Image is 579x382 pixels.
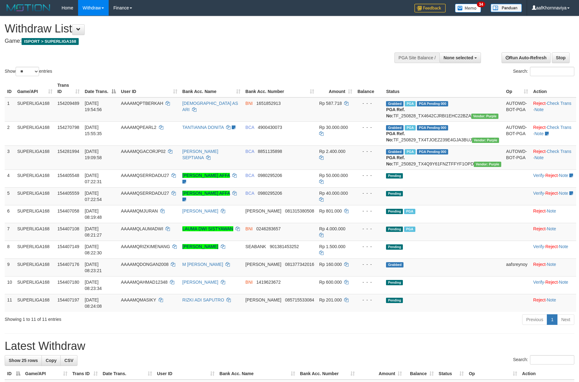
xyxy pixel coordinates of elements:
span: Rp 201.000 [319,297,342,302]
a: [PERSON_NAME] [182,244,218,249]
span: Copy [46,358,57,363]
th: Amount: activate to sort column ascending [317,80,355,97]
a: [PERSON_NAME] [182,208,218,213]
span: Marked by aafnonsreyleab [405,149,416,154]
label: Search: [513,67,574,76]
td: SUPERLIGA168 [15,276,55,294]
input: Search: [530,67,574,76]
th: ID: activate to sort column descending [5,368,23,380]
th: Bank Acc. Name: activate to sort column ascending [217,368,298,380]
span: Pending [386,298,403,303]
span: Vendor URL: https://trx4.1velocity.biz [474,162,501,167]
a: Verify [533,280,544,285]
span: Rp 2.400.000 [319,149,345,154]
span: [DATE] 08:21:27 [85,226,102,238]
span: Rp 50.000.000 [319,173,348,178]
input: Search: [530,355,574,365]
span: [DATE] 15:55:35 [85,125,102,136]
a: [DEMOGRAPHIC_DATA] AS ARI [182,101,238,112]
th: Game/API: activate to sort column ascending [15,80,55,97]
span: 154405559 [57,191,79,196]
span: [PERSON_NAME] [245,297,281,302]
span: Copy 4900430073 to clipboard [258,125,282,130]
td: 10 [5,276,15,294]
span: AAAAMQSERRDADU27 [121,191,169,196]
td: 5 [5,187,15,205]
th: Action [531,80,576,97]
td: · · [531,241,576,258]
span: Rp 160.000 [319,262,342,267]
a: Reject [533,208,546,213]
span: Grabbed [386,125,403,130]
a: Note [559,280,568,285]
div: - - - [357,190,381,196]
th: Bank Acc. Number: activate to sort column ascending [298,368,358,380]
a: [PERSON_NAME] [182,280,218,285]
span: [PERSON_NAME] [245,208,281,213]
td: 8 [5,241,15,258]
span: AAAAMQPTBERKAH [121,101,163,106]
a: CSV [60,355,77,366]
span: 154407108 [57,226,79,231]
a: Copy [42,355,61,366]
a: Previous [522,314,547,325]
span: BNI [245,226,253,231]
span: Rp 30.000.000 [319,125,348,130]
span: AAAAMQMJURAN [121,208,158,213]
a: Verify [533,173,544,178]
span: ISPORT > SUPERLIGA168 [22,38,79,45]
td: SUPERLIGA168 [15,187,55,205]
span: [DATE] 08:23:34 [85,280,102,291]
a: Note [547,226,556,231]
a: Note [559,244,568,249]
b: PGA Ref. No: [386,131,405,142]
a: Verify [533,244,544,249]
span: Copy 081377342016 to clipboard [285,262,314,267]
td: 6 [5,205,15,223]
a: LAUMA DWI SISTYAWAN [182,226,233,231]
a: Next [557,314,574,325]
span: Pending [386,280,403,285]
a: Note [559,173,568,178]
span: Copy 0246283657 to clipboard [256,226,281,231]
td: · · [531,121,576,145]
img: panduan.png [491,4,522,12]
span: Copy 1651852913 to clipboard [256,101,281,106]
span: Vendor URL: https://trx4.1velocity.biz [471,114,498,119]
a: Note [534,107,544,112]
span: None selected [443,55,473,60]
td: TF_250829_TX4TJOEZ239E4GJA3BUJ [384,121,503,145]
td: · · [531,97,576,122]
td: · · [531,169,576,187]
a: Note [534,131,544,136]
th: Trans ID: activate to sort column ascending [70,368,100,380]
a: Note [559,191,568,196]
td: SUPERLIGA168 [15,169,55,187]
td: TF_250829_TX4Q9Y61FNZTFFYF1OPD [384,145,503,169]
td: · [531,258,576,276]
span: PGA Pending [417,125,448,130]
span: AAAAMQRIZKIMENANG [121,244,170,249]
span: BCA [245,191,254,196]
th: ID [5,80,15,97]
span: Rp 801.000 [319,208,342,213]
th: Bank Acc. Name: activate to sort column ascending [180,80,243,97]
div: Showing 1 to 11 of 11 entries [5,314,237,322]
a: TANTIANNA DONITA [182,125,224,130]
a: RIZKI ADI SAPUTRO [182,297,224,302]
span: Rp 40.000.000 [319,191,348,196]
img: MOTION_logo.png [5,3,52,12]
span: BNI [245,101,253,106]
label: Search: [513,355,574,365]
span: [DATE] 19:09:58 [85,149,102,160]
th: Game/API: activate to sort column ascending [23,368,70,380]
th: Op: activate to sort column ascending [466,368,520,380]
span: Marked by aafchhiseyha [404,227,415,232]
td: AUTOWD-BOT-PGA [504,121,531,145]
th: User ID: activate to sort column ascending [155,368,217,380]
td: AUTOWD-BOT-PGA [504,145,531,169]
th: Amount: activate to sort column ascending [357,368,404,380]
td: aafsreynoy [504,258,531,276]
a: Reject [533,262,546,267]
span: Copy 0980295206 to clipboard [258,173,282,178]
